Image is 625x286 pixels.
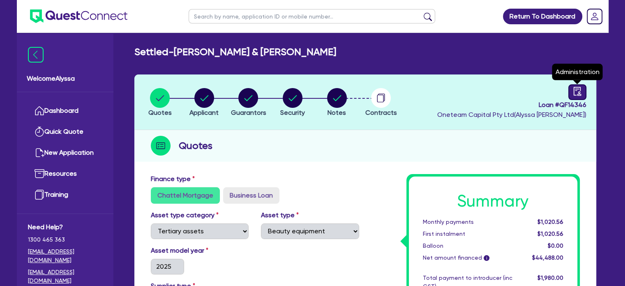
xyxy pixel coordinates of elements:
[417,230,519,238] div: First instalment
[148,109,172,116] span: Quotes
[151,136,171,156] img: step-icon
[532,254,563,261] span: $44,488.00
[573,87,582,96] span: audit
[28,142,102,163] a: New Application
[27,74,104,84] span: Welcome Alyssa
[28,47,44,63] img: icon-menu-close
[28,100,102,121] a: Dashboard
[417,253,519,262] div: Net amount financed
[417,218,519,226] div: Monthly payments
[365,88,397,118] button: Contracts
[327,109,346,116] span: Notes
[28,121,102,142] a: Quick Quote
[280,109,305,116] span: Security
[28,163,102,184] a: Resources
[28,184,102,205] a: Training
[35,169,44,179] img: resources
[148,88,172,118] button: Quotes
[568,84,586,100] a: audit
[134,46,336,58] h2: Settled - [PERSON_NAME] & [PERSON_NAME]
[151,187,220,204] label: Chattel Mortgage
[537,219,563,225] span: $1,020.56
[189,109,219,116] span: Applicant
[35,127,44,137] img: quick-quote
[503,9,582,24] a: Return To Dashboard
[151,174,195,184] label: Finance type
[28,268,102,285] a: [EMAIL_ADDRESS][DOMAIN_NAME]
[189,88,219,118] button: Applicant
[537,230,563,237] span: $1,020.56
[437,100,586,110] span: Loan # QF14346
[584,6,605,27] a: Dropdown toggle
[179,138,212,153] h2: Quotes
[547,242,563,249] span: $0.00
[35,190,44,200] img: training
[327,88,347,118] button: Notes
[189,9,435,23] input: Search by name, application ID or mobile number...
[365,109,397,116] span: Contracts
[261,210,299,220] label: Asset type
[484,255,489,261] span: i
[231,109,266,116] span: Guarantors
[230,88,266,118] button: Guarantors
[280,88,305,118] button: Security
[223,187,279,204] label: Business Loan
[151,210,219,220] label: Asset type category
[417,242,519,250] div: Balloon
[552,64,602,80] div: Administration
[35,148,44,158] img: new-application
[28,247,102,265] a: [EMAIL_ADDRESS][DOMAIN_NAME]
[28,235,102,244] span: 1300 465 363
[30,9,127,23] img: quest-connect-logo-blue
[537,274,563,281] span: $1,980.00
[145,246,255,256] label: Asset model year
[28,222,102,232] span: Need Help?
[437,111,586,119] span: Oneteam Capital Pty Ltd ( Alyssa [PERSON_NAME] )
[423,191,563,211] h1: Summary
